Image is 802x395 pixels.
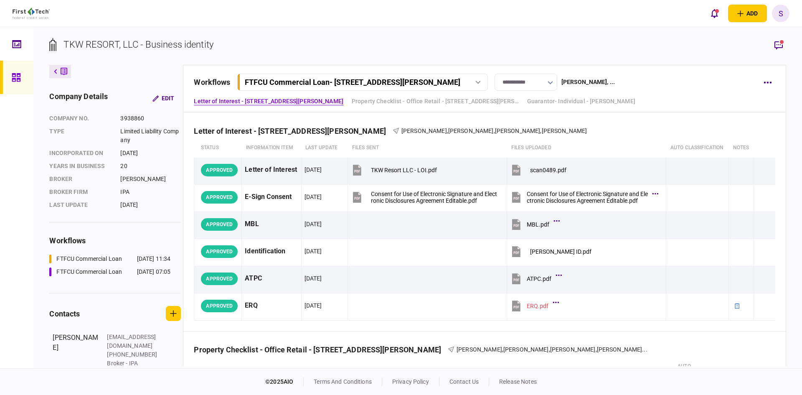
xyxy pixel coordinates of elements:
a: Letter of Interest - [STREET_ADDRESS][PERSON_NAME] [194,97,343,106]
th: Files uploaded [507,138,666,158]
div: [DATE] [120,149,181,158]
span: , [447,127,448,134]
div: [DATE] [305,247,322,255]
div: [DATE] 11:34 [137,255,171,263]
div: Broker [49,175,112,183]
button: open notifications list [706,5,723,22]
div: company details [49,91,108,106]
a: FTFCU Commercial Loan[DATE] 07:05 [49,268,170,276]
div: [DATE] [305,193,322,201]
button: Consent for Use of Electronic Signature and Electronic Disclosures Agreement Editable.pdf [351,188,497,206]
div: APPROVED [201,300,238,312]
div: Limited Liability Company [120,127,181,145]
span: [PERSON_NAME] [597,346,642,353]
img: client company logo [13,8,50,19]
div: Identification [245,242,298,261]
div: E-Sign Consent [245,188,298,206]
th: last update [301,138,348,158]
span: [PERSON_NAME] [503,346,549,353]
div: company no. [49,114,112,123]
a: release notes [499,378,537,385]
th: Information item [242,138,301,158]
div: [DATE] [305,220,322,228]
th: status [194,138,242,158]
a: FTFCU Commercial Loan[DATE] 11:34 [49,255,170,263]
div: Tom White ID.pdf [530,248,591,255]
div: years in business [49,162,112,171]
div: FTFCU Commercial Loan [56,255,122,263]
div: [DATE] [305,274,322,283]
button: MBL.pdf [510,215,558,234]
div: 20 [120,162,181,171]
span: , [596,346,597,353]
th: auto classification [666,138,729,158]
div: [PERSON_NAME] [53,333,99,368]
a: Property Checklist - Office Retail - [STREET_ADDRESS][PERSON_NAME] [352,97,519,106]
div: [DATE] [305,301,322,310]
div: Kate White,J. Timothy Bak [457,345,647,354]
div: broker firm [49,188,112,196]
span: , [549,346,550,353]
a: Guarantor- Individual - [PERSON_NAME] [527,97,635,106]
div: TKW RESORT, LLC - Business identity [63,38,213,51]
div: ERQ.pdf [527,303,548,309]
div: APPROVED [201,164,238,176]
th: Information item [241,357,384,386]
div: contacts [49,308,80,319]
button: FTFCU Commercial Loan- [STREET_ADDRESS][PERSON_NAME] [237,74,488,91]
th: files sent [430,357,552,386]
a: privacy policy [392,378,429,385]
span: [PERSON_NAME] [457,346,502,353]
button: Consent for Use of Electronic Signature and Electronic Disclosures Agreement Editable.pdf [510,188,656,206]
th: files sent [348,138,507,158]
div: [DATE] [305,166,322,174]
button: ATPC.pdf [510,269,560,288]
div: [PHONE_NUMBER] [107,350,161,359]
span: [PERSON_NAME] [401,127,447,134]
div: APPROVED [201,191,238,204]
div: Consent for Use of Electronic Signature and Electronic Disclosures Agreement Editable.pdf [527,191,648,204]
div: FTFCU Commercial Loan - [STREET_ADDRESS][PERSON_NAME] [245,78,460,87]
span: [PERSON_NAME] [550,346,596,353]
a: contact us [449,378,479,385]
div: Property Checklist - Office Retail - [STREET_ADDRESS][PERSON_NAME] [194,345,448,354]
button: Edit [146,91,181,106]
th: auto classification [673,357,729,386]
span: , [540,127,541,134]
a: terms and conditions [314,378,372,385]
span: [PERSON_NAME] [495,127,541,134]
div: APPROVED [201,273,238,285]
div: [EMAIL_ADDRESS][DOMAIN_NAME] [107,333,161,350]
div: TKW Resort LLC - LOI.pdf [371,167,437,173]
div: APPROVED [201,218,238,231]
div: last update [49,201,112,209]
div: Letter of Interest [245,161,298,179]
button: Tom White ID.pdf [510,242,591,261]
div: workflows [194,76,230,88]
div: Broker - IPA [107,359,161,368]
div: FTFCU Commercial Loan [56,268,122,276]
div: Letter of Interest - [STREET_ADDRESS][PERSON_NAME] [194,127,393,135]
th: Files uploaded [552,357,673,386]
div: [PERSON_NAME] [120,175,181,183]
div: ERQ [245,296,298,315]
div: [DATE] 07:05 [137,268,171,276]
button: TKW Resort LLC - LOI.pdf [351,161,437,179]
div: MBL [245,215,298,234]
div: scan0489.pdf [530,167,566,173]
th: notes [729,357,754,386]
th: notes [729,138,754,158]
div: © 2025 AIO [265,377,304,386]
span: , [502,346,503,353]
div: MBL.pdf [527,221,549,228]
button: S [772,5,789,22]
div: incorporated on [49,149,112,158]
div: ATPC [245,269,298,288]
div: Type [49,127,112,145]
button: ERQ.pdf [510,296,557,315]
button: scan0489.pdf [510,161,566,179]
th: last update [384,357,430,386]
div: APPROVED [201,245,238,258]
th: status [194,357,241,386]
